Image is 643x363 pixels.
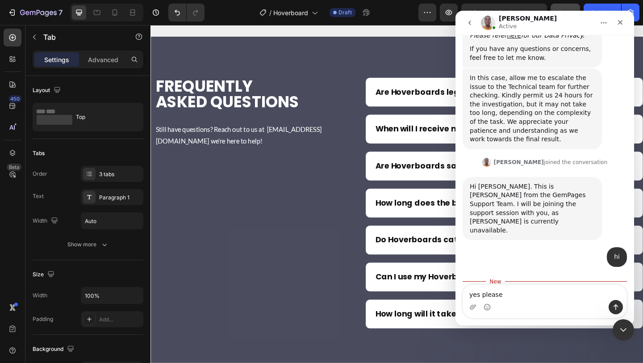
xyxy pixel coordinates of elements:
p: Advanced [88,55,118,64]
p: 7 [58,7,63,18]
div: Paragraph 1 [99,194,141,202]
button: 7 [4,4,67,21]
p: Are Hoverboards safe for Children? [244,148,401,159]
div: Width [33,291,47,300]
input: Auto [81,287,143,304]
div: Background [33,343,76,355]
div: 450 [8,95,21,102]
p: How long will it take to learn to ride a Hoverboard? [244,309,468,320]
iframe: Design area [150,25,643,363]
div: Beta [7,164,21,171]
button: Publish [584,4,621,21]
iframe: Intercom live chat [455,11,634,325]
button: 1 product assigned [461,4,547,21]
p: Do Hoverboards catch on fire? [244,228,379,239]
p: How long does the battery Last? [244,188,388,199]
p: Tab [43,32,119,42]
div: Show more [67,240,109,249]
div: Top [76,107,130,127]
iframe: Intercom live chat [613,319,634,341]
span: Draft [338,8,352,17]
p: Are Hoverboards legal to use? [244,68,379,78]
button: Show more [33,236,143,253]
div: 3 tabs [99,170,141,178]
span: 1 product assigned [469,8,527,17]
div: Publish [591,8,614,17]
span: Save [558,9,573,17]
div: Padding [33,315,53,323]
div: Undo/Redo [168,4,205,21]
input: Auto [81,213,143,229]
p: Can I use my Hoverboard in the rain? [244,269,405,279]
div: Layout [33,84,63,97]
p: When will I receive my order? [244,108,372,118]
div: Order [33,170,47,178]
div: Size [33,269,56,281]
span: / [269,8,271,17]
div: Width [33,215,60,227]
button: Save [551,4,580,21]
div: Text [33,192,44,200]
div: Add... [99,316,141,324]
p: Settings [44,55,69,64]
span: Hoverboard [273,8,308,17]
div: Tabs [33,149,45,157]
